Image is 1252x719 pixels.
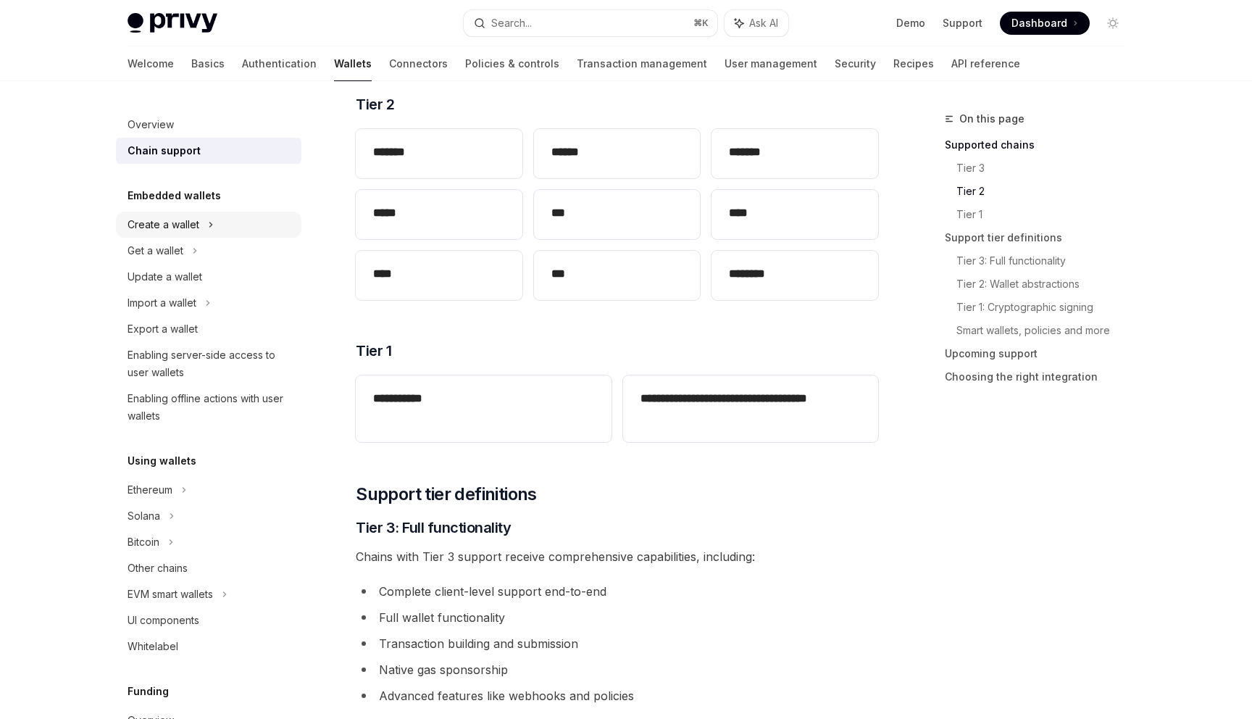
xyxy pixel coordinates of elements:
div: Overview [128,116,174,133]
h5: Embedded wallets [128,187,221,204]
div: Ethereum [128,481,172,499]
a: Smart wallets, policies and more [956,319,1136,342]
a: Overview [116,112,301,138]
span: Chains with Tier 3 support receive comprehensive capabilities, including: [356,546,878,567]
a: Tier 3 [956,157,1136,180]
li: Advanced features like webhooks and policies [356,686,878,706]
a: Update a wallet [116,264,301,290]
div: Import a wallet [128,294,196,312]
a: Recipes [893,46,934,81]
a: Other chains [116,555,301,581]
div: Get a wallet [128,242,183,259]
div: Chain support [128,142,201,159]
img: light logo [128,13,217,33]
a: Basics [191,46,225,81]
div: Export a wallet [128,320,198,338]
li: Native gas sponsorship [356,660,878,680]
span: Tier 1 [356,341,391,361]
a: Whitelabel [116,633,301,660]
div: Update a wallet [128,268,202,286]
h5: Using wallets [128,452,196,470]
a: Tier 1 [956,203,1136,226]
a: Transaction management [577,46,707,81]
a: Support [943,16,982,30]
li: Complete client-level support end-to-end [356,581,878,602]
a: Tier 2: Wallet abstractions [956,273,1136,296]
a: Connectors [389,46,448,81]
button: Ask AI [725,10,788,36]
a: Tier 2 [956,180,1136,203]
a: Export a wallet [116,316,301,342]
div: Bitcoin [128,533,159,551]
div: Solana [128,507,160,525]
a: Support tier definitions [945,226,1136,249]
div: EVM smart wallets [128,586,213,603]
a: Tier 1: Cryptographic signing [956,296,1136,319]
a: Enabling offline actions with user wallets [116,386,301,429]
a: Enabling server-side access to user wallets [116,342,301,386]
a: API reference [951,46,1020,81]
a: User management [725,46,817,81]
div: Other chains [128,560,188,577]
a: Dashboard [1000,12,1090,35]
div: UI components [128,612,199,629]
a: Chain support [116,138,301,164]
a: Policies & controls [465,46,559,81]
span: Tier 3: Full functionality [356,518,511,538]
h5: Funding [128,683,169,700]
a: Security [835,46,876,81]
a: Supported chains [945,133,1136,157]
a: Welcome [128,46,174,81]
span: Ask AI [749,16,778,30]
span: ⌘ K [693,17,709,29]
div: Search... [491,14,532,32]
span: Support tier definitions [356,483,537,506]
a: UI components [116,607,301,633]
li: Transaction building and submission [356,633,878,654]
div: Enabling offline actions with user wallets [128,390,293,425]
span: Tier 2 [356,94,394,115]
li: Full wallet functionality [356,607,878,628]
button: Toggle dark mode [1101,12,1124,35]
a: Upcoming support [945,342,1136,365]
a: Authentication [242,46,317,81]
a: Demo [896,16,925,30]
div: Create a wallet [128,216,199,233]
span: Dashboard [1011,16,1067,30]
a: Choosing the right integration [945,365,1136,388]
div: Whitelabel [128,638,178,655]
a: Wallets [334,46,372,81]
a: Tier 3: Full functionality [956,249,1136,273]
button: Search...⌘K [464,10,717,36]
div: Enabling server-side access to user wallets [128,346,293,381]
span: On this page [959,110,1024,128]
